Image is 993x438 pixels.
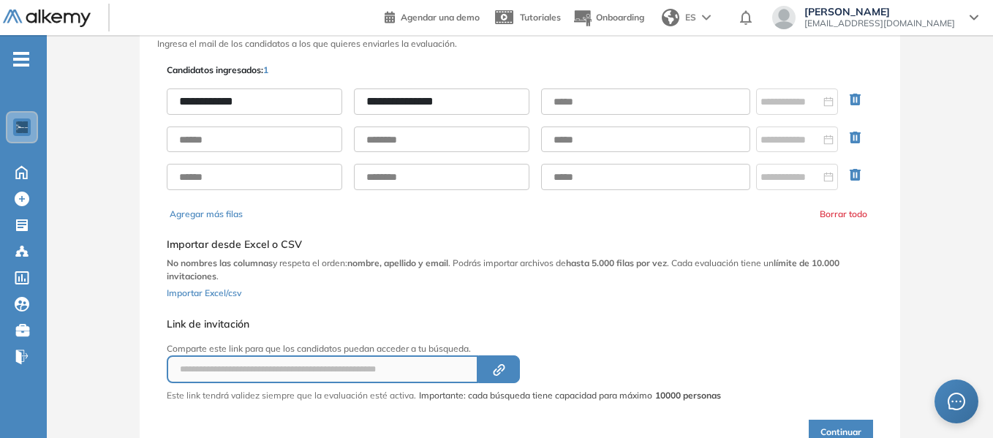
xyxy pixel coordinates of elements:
p: Candidatos ingresados: [167,64,268,77]
i: - [13,58,29,61]
button: Importar Excel/csv [167,283,241,301]
p: Este link tendrá validez siempre que la evaluación esté activa. [167,389,416,402]
img: Logo [3,10,91,28]
b: No nombres las columnas [167,257,273,268]
span: Tutoriales [520,12,561,23]
button: Borrar todo [820,208,867,221]
b: hasta 5.000 filas por vez [566,257,667,268]
span: [PERSON_NAME] [804,6,955,18]
strong: 10000 personas [655,390,721,401]
span: 1 [263,64,268,75]
a: Agendar una demo [385,7,480,25]
img: arrow [702,15,711,20]
h3: Ingresa el mail de los candidatos a los que quieres enviarles la evaluación. [157,39,883,49]
span: ES [685,11,696,24]
b: límite de 10.000 invitaciones [167,257,839,282]
button: Onboarding [573,2,644,34]
span: Onboarding [596,12,644,23]
p: Comparte este link para que los candidatos puedan acceder a tu búsqueda. [167,342,721,355]
span: message [948,393,965,410]
img: https://assets.alkemy.org/workspaces/1802/d452bae4-97f6-47ab-b3bf-1c40240bc960.jpg [16,121,28,133]
b: nombre, apellido y email [347,257,448,268]
span: Importante: cada búsqueda tiene capacidad para máximo [419,389,721,402]
span: [EMAIL_ADDRESS][DOMAIN_NAME] [804,18,955,29]
p: y respeta el orden: . Podrás importar archivos de . Cada evaluación tiene un . [167,257,873,283]
span: Importar Excel/csv [167,287,241,298]
img: world [662,9,679,26]
h5: Link de invitación [167,318,721,331]
h5: Importar desde Excel o CSV [167,238,873,251]
span: Agendar una demo [401,12,480,23]
button: Agregar más filas [170,208,243,221]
